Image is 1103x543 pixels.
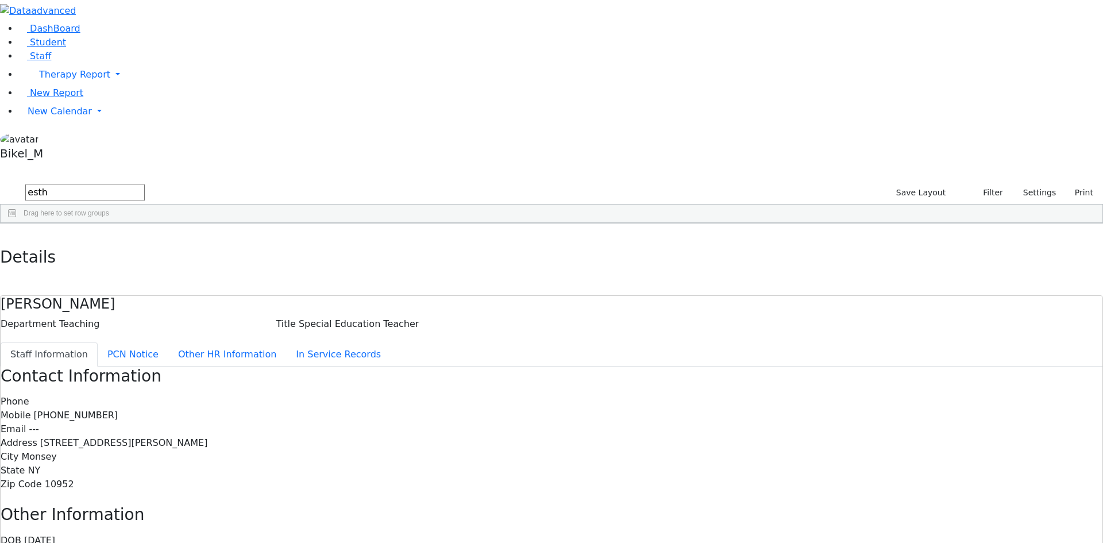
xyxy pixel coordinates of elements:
h3: Contact Information [1,367,1102,386]
span: Teaching [59,318,99,329]
label: Phone [1,395,29,409]
label: Email [1,422,26,436]
span: NY [28,465,40,476]
span: New Report [30,87,83,98]
span: New Calendar [28,106,92,117]
label: City [1,450,18,464]
button: Other HR Information [168,342,286,367]
a: New Calendar [18,100,1103,123]
span: Student [30,37,66,48]
label: Department [1,317,56,331]
button: Settings [1008,184,1061,202]
span: [PHONE_NUMBER] [34,410,118,421]
span: Therapy Report [39,69,110,80]
button: Staff Information [1,342,98,367]
a: DashBoard [18,23,80,34]
span: DashBoard [30,23,80,34]
h3: Other Information [1,505,1102,525]
span: --- [29,423,38,434]
button: Filter [968,184,1008,202]
label: Zip Code [1,477,42,491]
label: Title [276,317,296,331]
a: Student [18,37,66,48]
span: Monsey [21,451,56,462]
a: New Report [18,87,83,98]
span: 10952 [45,479,74,490]
input: Search [25,184,145,201]
span: Special Education Teacher [299,318,419,329]
label: State [1,464,25,477]
button: PCN Notice [98,342,168,367]
a: Therapy Report [18,63,1103,86]
span: [STREET_ADDRESS][PERSON_NAME] [40,437,208,448]
button: In Service Records [286,342,391,367]
a: Staff [18,51,51,61]
label: Mobile [1,409,30,422]
span: Staff [30,51,51,61]
h4: [PERSON_NAME] [1,296,1102,313]
button: Print [1061,184,1098,202]
button: Save Layout [891,184,951,202]
span: Drag here to set row groups [24,209,109,217]
label: Address [1,436,37,450]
